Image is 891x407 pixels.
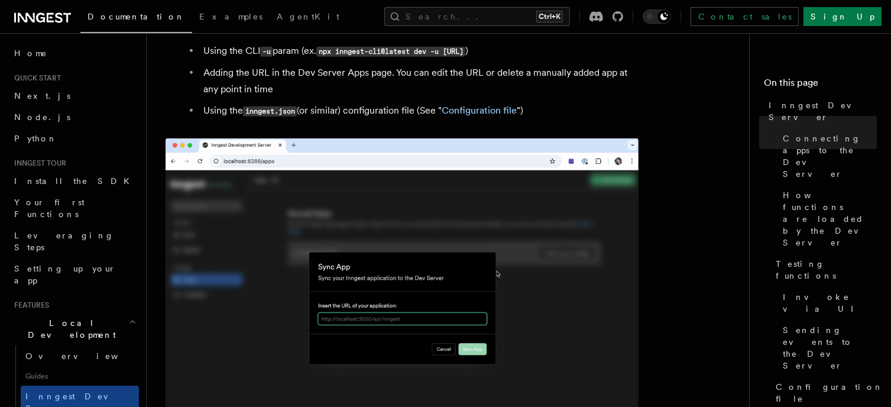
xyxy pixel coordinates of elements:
span: Testing functions [776,258,877,282]
span: Features [9,301,49,310]
a: Inngest Dev Server [764,95,877,128]
a: AgentKit [270,4,346,32]
span: Inngest tour [9,159,66,168]
a: Node.js [9,106,139,128]
a: Install the SDK [9,170,139,192]
span: AgentKit [277,12,339,21]
span: Configuration file [776,381,883,405]
li: Adding the URL in the Dev Server Apps page. You can edit the URL or delete a manually added app a... [200,64,639,98]
a: Overview [21,345,139,367]
a: How functions are loaded by the Dev Server [778,185,877,253]
code: inngest.json [243,106,297,117]
span: Quick start [9,73,61,83]
a: Home [9,43,139,64]
span: Guides [21,367,139,386]
span: Your first Functions [14,198,85,219]
span: How functions are loaded by the Dev Server [783,189,877,248]
span: Node.js [14,112,70,122]
a: Setting up your app [9,258,139,291]
span: Home [14,47,47,59]
span: Examples [199,12,263,21]
span: Documentation [88,12,185,21]
li: Using the CLI param (ex. ) [200,43,639,60]
span: Connecting apps to the Dev Server [783,133,877,180]
a: Sending events to the Dev Server [778,319,877,376]
a: Sign Up [803,7,882,26]
kbd: Ctrl+K [536,11,563,22]
a: Documentation [80,4,192,33]
h4: On this page [764,76,877,95]
a: Python [9,128,139,149]
span: Local Development [9,317,129,341]
a: Examples [192,4,270,32]
span: Setting up your app [14,264,116,285]
a: Configuration file [442,105,517,116]
li: : You scan explicitly add the URL of the app to the Dev Server using one of the following options: [181,2,639,119]
a: Connecting apps to the Dev Server [778,128,877,185]
span: Leveraging Steps [14,231,114,252]
li: Using the (or similar) configuration file (See " ") [200,102,639,119]
a: Leveraging Steps [9,225,139,258]
code: npx inngest-cli@latest dev -u [URL] [316,47,465,57]
span: Sending events to the Dev Server [783,324,877,372]
a: Invoke via UI [778,286,877,319]
span: Inngest Dev Server [769,99,877,123]
span: Install the SDK [14,176,137,186]
button: Toggle dark mode [643,9,671,24]
a: Contact sales [691,7,799,26]
a: Your first Functions [9,192,139,225]
button: Local Development [9,312,139,345]
span: Python [14,134,57,143]
code: -u [260,47,273,57]
a: Next.js [9,85,139,106]
a: Testing functions [771,253,877,286]
span: Next.js [14,91,70,101]
span: Overview [25,351,147,361]
button: Search...Ctrl+K [384,7,570,26]
span: Invoke via UI [783,291,877,315]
